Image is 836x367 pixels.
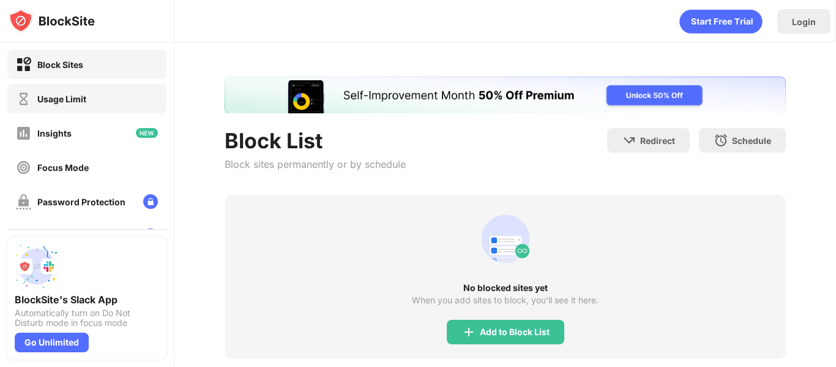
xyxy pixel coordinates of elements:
img: insights-off.svg [16,126,31,141]
div: Login [792,17,816,27]
div: Password Protection [37,197,125,207]
div: Block Sites [37,59,83,70]
div: Usage Limit [37,94,86,104]
img: password-protection-off.svg [16,194,31,210]
img: lock-menu.svg [143,229,158,243]
div: Block sites permanently or by schedule [225,158,406,170]
div: No blocked sites yet [225,283,786,293]
div: Redirect [640,135,675,146]
img: push-slack.svg [15,244,59,289]
div: Focus Mode [37,162,89,173]
div: Insights [37,128,72,138]
div: animation [679,9,763,34]
img: block-on.svg [16,57,31,72]
div: Automatically turn on Do Not Disturb mode in focus mode [15,308,159,328]
iframe: Banner [225,77,786,113]
img: time-usage-off.svg [16,91,31,107]
div: Block List [225,128,406,153]
img: focus-off.svg [16,160,31,175]
div: animation [476,210,535,268]
img: lock-menu.svg [143,194,158,209]
img: customize-block-page-off.svg [16,229,31,244]
div: BlockSite's Slack App [15,293,159,306]
div: Schedule [732,135,771,146]
div: Add to Block List [480,327,550,337]
img: logo-blocksite.svg [9,9,95,33]
div: Go Unlimited [15,333,89,352]
div: When you add sites to block, you’ll see it here. [412,295,599,305]
img: new-icon.svg [136,128,158,138]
